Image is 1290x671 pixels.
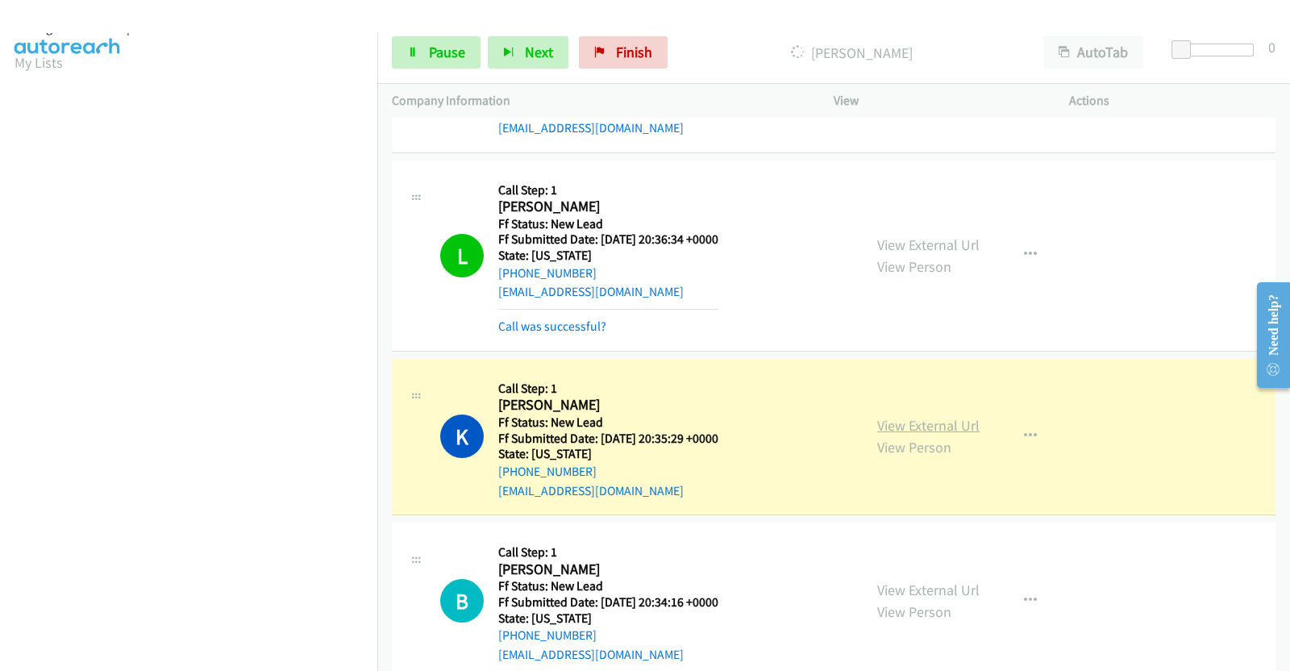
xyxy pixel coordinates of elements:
[498,182,718,198] h5: Call Step: 1
[392,36,481,69] a: Pause
[498,284,684,299] a: [EMAIL_ADDRESS][DOMAIN_NAME]
[498,446,718,462] h5: State: [US_STATE]
[689,42,1014,64] p: [PERSON_NAME]
[498,216,718,232] h5: Ff Status: New Lead
[1180,44,1254,56] div: Delay between calls (in seconds)
[130,20,223,35] a: Switch to Preview
[488,36,568,69] button: Next
[498,464,597,479] a: [PHONE_NUMBER]
[498,611,718,627] h5: State: [US_STATE]
[498,483,684,498] a: [EMAIL_ADDRESS][DOMAIN_NAME]
[877,438,951,456] a: View Person
[440,415,484,458] h1: K
[1043,36,1143,69] button: AutoTab
[877,416,980,435] a: View External Url
[498,627,597,643] a: [PHONE_NUMBER]
[15,53,63,72] a: My Lists
[498,120,684,135] a: [EMAIL_ADDRESS][DOMAIN_NAME]
[498,265,597,281] a: [PHONE_NUMBER]
[498,594,718,611] h5: Ff Submitted Date: [DATE] 20:34:16 +0000
[498,561,718,579] h2: [PERSON_NAME]
[877,257,951,276] a: View Person
[498,647,684,662] a: [EMAIL_ADDRESS][DOMAIN_NAME]
[498,381,718,397] h5: Call Step: 1
[498,198,718,216] h2: [PERSON_NAME]
[616,43,652,61] span: Finish
[498,248,718,264] h5: State: [US_STATE]
[525,43,553,61] span: Next
[440,579,484,623] div: The call is yet to be attempted
[579,36,668,69] a: Finish
[498,415,718,431] h5: Ff Status: New Lead
[877,235,980,254] a: View External Url
[498,431,718,447] h5: Ff Submitted Date: [DATE] 20:35:29 +0000
[1069,91,1275,110] p: Actions
[440,579,484,623] h1: B
[440,234,484,277] h1: L
[877,581,980,599] a: View External Url
[1268,36,1275,58] div: 0
[1243,271,1290,399] iframe: Resource Center
[498,544,718,561] h5: Call Step: 1
[498,396,718,415] h2: [PERSON_NAME]
[392,91,805,110] p: Company Information
[498,578,718,594] h5: Ff Status: New Lead
[877,602,951,621] a: View Person
[498,231,718,248] h5: Ff Submitted Date: [DATE] 20:36:34 +0000
[429,43,465,61] span: Pause
[834,91,1040,110] p: View
[498,319,606,334] a: Call was successful?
